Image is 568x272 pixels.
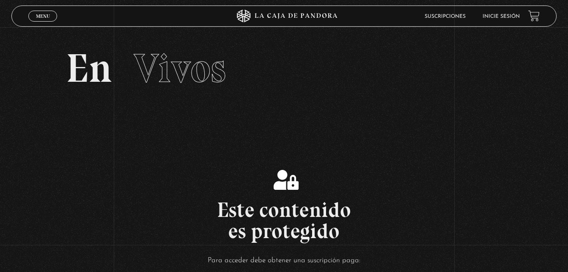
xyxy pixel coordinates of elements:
span: Vivos [134,44,226,92]
span: Menu [36,14,50,19]
a: View your shopping cart [528,10,540,22]
a: Suscripciones [425,14,466,19]
span: Cerrar [33,21,53,27]
h2: En [66,48,502,89]
a: Inicie sesión [483,14,520,19]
